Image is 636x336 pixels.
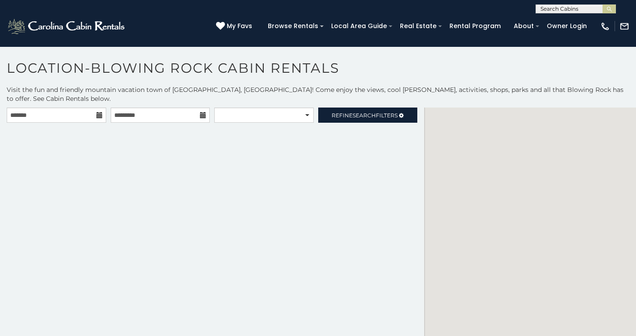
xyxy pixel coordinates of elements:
[600,21,610,31] img: phone-regular-white.png
[353,112,376,119] span: Search
[395,19,441,33] a: Real Estate
[227,21,252,31] span: My Favs
[263,19,323,33] a: Browse Rentals
[216,21,254,31] a: My Favs
[509,19,538,33] a: About
[7,17,127,35] img: White-1-2.png
[332,112,398,119] span: Refine Filters
[542,19,591,33] a: Owner Login
[327,19,391,33] a: Local Area Guide
[318,108,418,123] a: RefineSearchFilters
[445,19,505,33] a: Rental Program
[619,21,629,31] img: mail-regular-white.png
